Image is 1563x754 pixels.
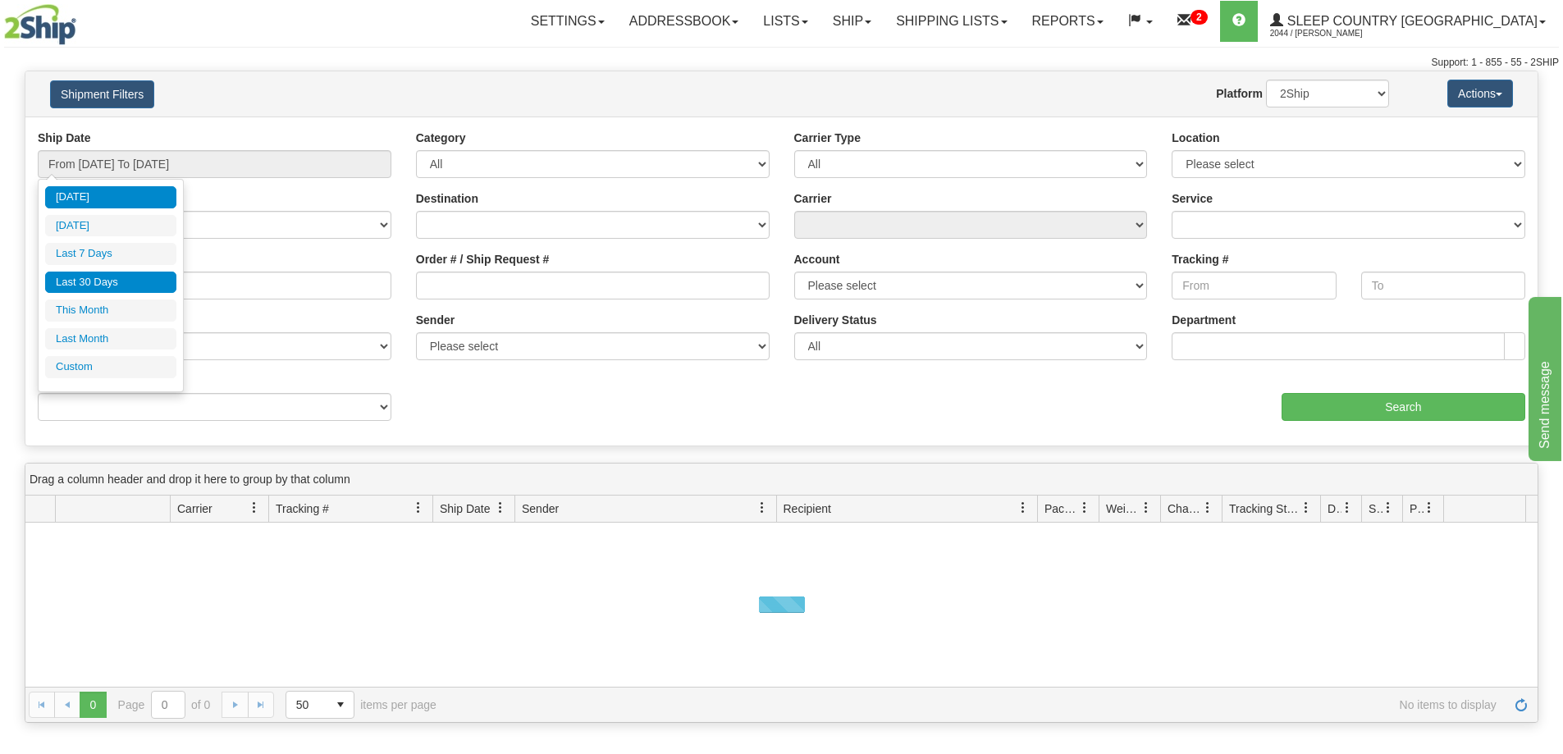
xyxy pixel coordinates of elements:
input: From [1172,272,1336,299]
li: This Month [45,299,176,322]
label: Category [416,130,466,146]
label: Ship Date [38,130,91,146]
span: 2044 / [PERSON_NAME] [1270,25,1393,42]
a: 2 [1165,1,1220,42]
button: Shipment Filters [50,80,154,108]
div: Support: 1 - 855 - 55 - 2SHIP [4,56,1559,70]
a: Addressbook [617,1,752,42]
a: Reports [1020,1,1116,42]
div: Send message [12,10,152,30]
label: Tracking # [1172,251,1228,267]
label: Service [1172,190,1213,207]
span: Sender [522,500,559,517]
li: Last Month [45,328,176,350]
label: Carrier Type [794,130,861,146]
span: Carrier [177,500,213,517]
iframe: chat widget [1525,293,1561,460]
label: Location [1172,130,1219,146]
span: Ship Date [440,500,490,517]
span: select [327,692,354,718]
label: Order # / Ship Request # [416,251,550,267]
span: Sleep Country [GEOGRAPHIC_DATA] [1283,14,1538,28]
a: Sleep Country [GEOGRAPHIC_DATA] 2044 / [PERSON_NAME] [1258,1,1558,42]
a: Shipping lists [884,1,1019,42]
a: Pickup Status filter column settings [1415,494,1443,522]
a: Ship Date filter column settings [487,494,514,522]
a: Weight filter column settings [1132,494,1160,522]
a: Carrier filter column settings [240,494,268,522]
span: Page sizes drop down [286,691,354,719]
span: Recipient [784,500,831,517]
span: Page of 0 [118,691,211,719]
span: Shipment Issues [1369,500,1382,517]
a: Packages filter column settings [1071,494,1099,522]
a: Recipient filter column settings [1009,494,1037,522]
label: Carrier [794,190,832,207]
li: [DATE] [45,186,176,208]
input: To [1361,272,1525,299]
a: Tracking # filter column settings [404,494,432,522]
label: Platform [1216,85,1263,102]
a: Ship [820,1,884,42]
li: Last 30 Days [45,272,176,294]
a: Lists [751,1,820,42]
li: Last 7 Days [45,243,176,265]
label: Account [794,251,840,267]
span: Tracking # [276,500,329,517]
span: Charge [1168,500,1202,517]
span: Delivery Status [1328,500,1341,517]
span: Tracking Status [1229,500,1300,517]
button: Actions [1447,80,1513,107]
input: Search [1282,393,1525,421]
a: Shipment Issues filter column settings [1374,494,1402,522]
a: Tracking Status filter column settings [1292,494,1320,522]
label: Department [1172,312,1236,328]
li: [DATE] [45,215,176,237]
a: Sender filter column settings [748,494,776,522]
span: items per page [286,691,436,719]
a: Charge filter column settings [1194,494,1222,522]
img: logo2044.jpg [4,4,76,45]
label: Destination [416,190,478,207]
div: grid grouping header [25,464,1538,496]
a: Settings [519,1,617,42]
span: Packages [1044,500,1079,517]
span: 50 [296,697,318,713]
span: Weight [1106,500,1140,517]
a: Refresh [1508,692,1534,718]
sup: 2 [1191,10,1208,25]
a: Delivery Status filter column settings [1333,494,1361,522]
li: Custom [45,356,176,378]
span: Pickup Status [1410,500,1424,517]
span: No items to display [459,698,1497,711]
label: Delivery Status [794,312,877,328]
span: Page 0 [80,692,106,718]
label: Sender [416,312,455,328]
